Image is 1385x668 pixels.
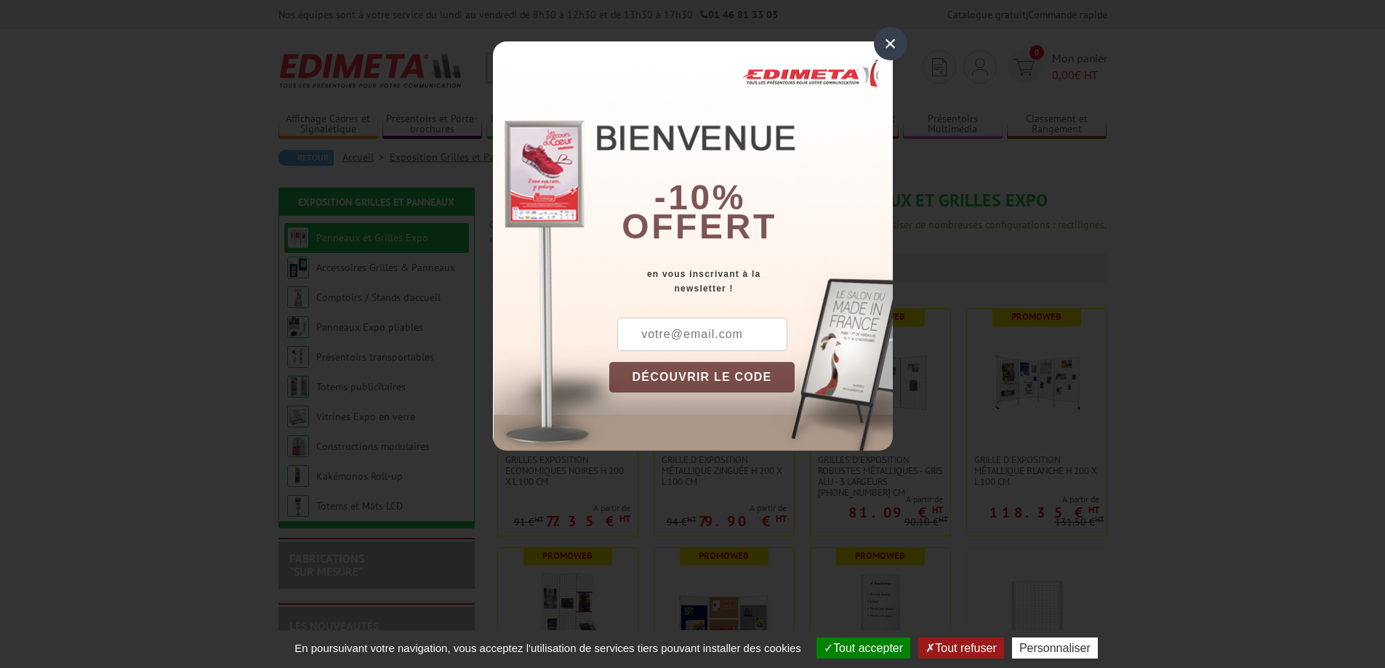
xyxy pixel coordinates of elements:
div: × [874,27,907,60]
span: En poursuivant votre navigation, vous acceptez l'utilisation de services tiers pouvant installer ... [287,642,808,654]
button: Personnaliser (fenêtre modale) [1012,637,1098,659]
div: en vous inscrivant à la newsletter ! [609,267,893,296]
button: Tout refuser [918,637,1003,659]
b: -10% [654,178,746,217]
font: offert [622,207,777,246]
button: Tout accepter [816,637,910,659]
button: DÉCOUVRIR LE CODE [609,362,795,393]
input: votre@email.com [617,318,787,351]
